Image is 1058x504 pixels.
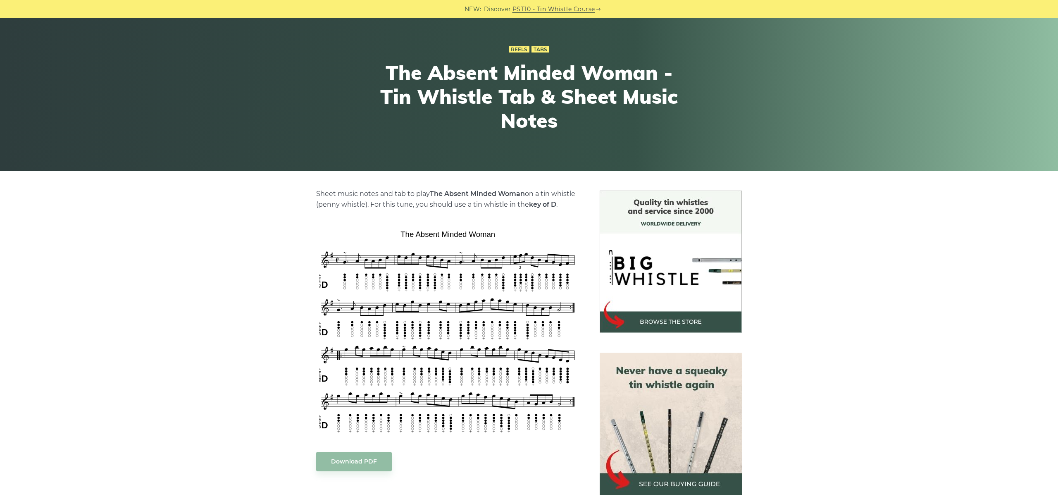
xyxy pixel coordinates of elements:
a: Reels [509,46,529,53]
span: Discover [484,5,511,14]
img: BigWhistle Tin Whistle Store [600,191,742,333]
strong: key of D [529,201,556,208]
strong: The Absent Minded Woman [430,190,525,198]
span: NEW: [465,5,481,14]
a: Download PDF [316,452,392,471]
p: Sheet music notes and tab to play on a tin whistle (penny whistle). For this tune, you should use... [316,189,580,210]
img: The Absent Minded Woman Tin Whistle Tabs & Sheet Music [316,227,580,435]
a: PST10 - Tin Whistle Course [512,5,595,14]
img: tin whistle buying guide [600,353,742,495]
h1: The Absent Minded Woman - Tin Whistle Tab & Sheet Music Notes [377,61,681,132]
a: Tabs [531,46,549,53]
